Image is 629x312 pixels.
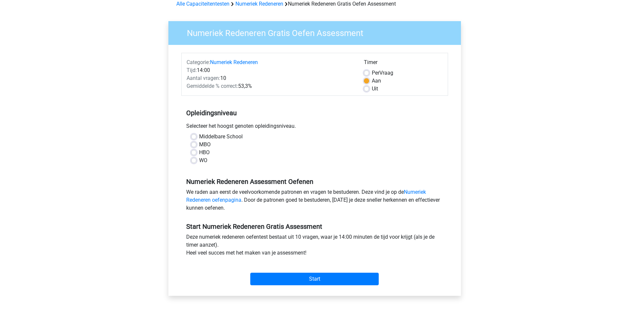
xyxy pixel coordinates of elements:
span: Aantal vragen: [187,75,220,81]
div: Deze numeriek redeneren oefentest bestaat uit 10 vragen, waar je 14:00 minuten de tijd voor krijg... [181,233,448,260]
div: Timer [364,58,443,69]
label: MBO [199,141,211,149]
h3: Numeriek Redeneren Gratis Oefen Assessment [179,25,456,38]
div: Selecteer het hoogst genoten opleidingsniveau. [181,122,448,133]
div: 14:00 [182,66,359,74]
div: 53,3% [182,82,359,90]
label: HBO [199,149,210,156]
div: We raden aan eerst de veelvoorkomende patronen en vragen te bestuderen. Deze vind je op de . Door... [181,188,448,215]
span: Categorie: [187,59,210,65]
label: Aan [372,77,381,85]
label: WO [199,156,207,164]
h5: Start Numeriek Redeneren Gratis Assessment [186,223,443,230]
input: Start [250,273,379,285]
div: 10 [182,74,359,82]
a: Numeriek Redeneren [235,1,283,7]
label: Vraag [372,69,393,77]
span: Tijd: [187,67,197,73]
span: Per [372,70,379,76]
span: Gemiddelde % correct: [187,83,238,89]
a: Numeriek Redeneren [210,59,258,65]
label: Middelbare School [199,133,243,141]
label: Uit [372,85,378,93]
a: Alle Capaciteitentesten [176,1,229,7]
a: Numeriek Redeneren oefenpagina [186,189,426,203]
h5: Opleidingsniveau [186,106,443,120]
h5: Numeriek Redeneren Assessment Oefenen [186,178,443,186]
